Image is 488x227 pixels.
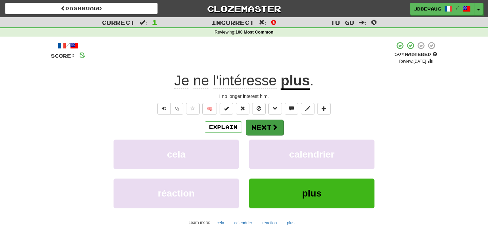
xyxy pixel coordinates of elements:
span: . [310,73,314,88]
button: Play sentence audio (ctl+space) [157,103,171,115]
button: ½ [170,103,183,115]
u: plus [281,73,310,90]
span: réaction [158,188,195,199]
span: : [140,20,147,25]
button: Ignore sentence (alt+i) [252,103,266,115]
button: réaction [114,179,239,208]
button: Set this sentence to 100% Mastered (alt+m) [220,103,233,115]
div: Text-to-speech controls [156,103,183,115]
span: / [456,5,459,10]
span: jddevaug [414,6,441,12]
span: 0 [271,18,277,26]
span: : [259,20,266,25]
small: Learn more: [188,220,210,225]
div: I no longer interest him. [51,93,437,100]
small: Review: [DATE] [399,59,426,64]
div: / [51,41,85,50]
span: 1 [152,18,158,26]
button: cela [114,140,239,169]
button: Edit sentence (alt+d) [301,103,314,115]
button: calendrier [249,140,374,169]
span: 8 [79,50,85,59]
span: To go [330,19,354,26]
strong: 100 Most Common [236,30,273,35]
span: l'intéresse [213,73,277,89]
button: Next [246,120,284,135]
span: calendrier [289,149,334,160]
span: Incorrect [211,19,254,26]
span: Je [174,73,189,89]
button: Grammar (alt+g) [268,103,282,115]
span: plus [302,188,322,199]
button: Discuss sentence (alt+u) [285,103,298,115]
button: Favorite sentence (alt+f) [186,103,200,115]
span: cela [167,149,186,160]
button: Add to collection (alt+a) [317,103,331,115]
a: Dashboard [5,3,158,14]
span: Score: [51,53,75,59]
button: Explain [205,121,242,133]
button: plus [249,179,374,208]
span: 50 % [394,51,405,57]
span: ne [193,73,209,89]
button: Reset to 0% Mastered (alt+r) [236,103,249,115]
a: jddevaug / [410,3,474,15]
div: Mastered [394,51,437,58]
button: 🧠 [202,103,217,115]
span: : [359,20,366,25]
a: Clozemaster [168,3,320,15]
span: Correct [102,19,135,26]
span: 0 [371,18,377,26]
